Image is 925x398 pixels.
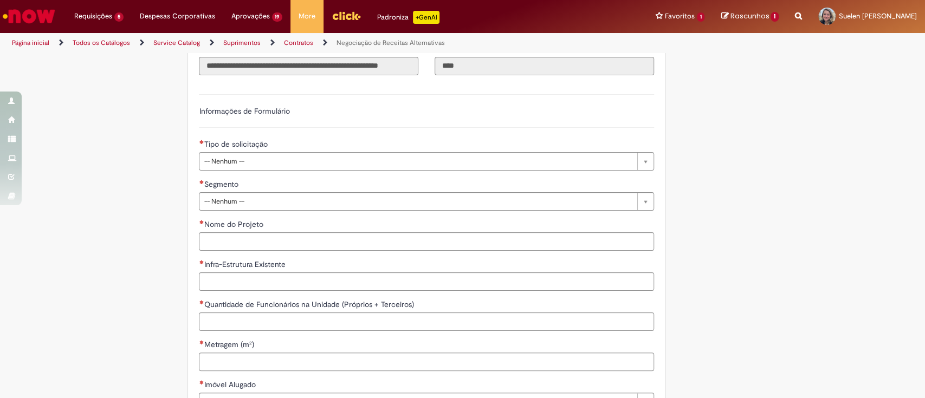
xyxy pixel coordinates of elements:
span: Requisições [74,11,112,22]
span: Tipo de solicitação [204,139,269,149]
a: Service Catalog [153,38,200,47]
input: Metragem (m²) [199,353,654,371]
span: 1 [771,12,779,22]
span: Segmento [204,179,240,189]
ul: Trilhas de página [8,33,609,53]
input: Quantidade de Funcionários na Unidade (Próprios + Terceiros) [199,312,654,331]
span: 5 [114,12,124,22]
span: More [299,11,315,22]
span: Aprovações [231,11,270,22]
span: Necessários [199,220,204,224]
input: Nome do Projeto [199,232,654,251]
span: Quantidade de Funcionários na Unidade (Próprios + Terceiros) [204,299,416,309]
span: Necessários [199,180,204,184]
span: Necessários [199,340,204,344]
span: Necessários [199,260,204,264]
img: ServiceNow [1,5,57,27]
a: Página inicial [12,38,49,47]
input: Código da Unidade [435,57,654,75]
a: Suprimentos [223,38,261,47]
input: Título [199,57,418,75]
span: 1 [697,12,705,22]
img: click_logo_yellow_360x200.png [332,8,361,24]
span: -- Nenhum -- [204,153,632,170]
label: Informações de Formulário [199,106,289,116]
span: Suelen [PERSON_NAME] [839,11,917,21]
span: Somente leitura - Código da Unidade [435,44,501,54]
div: Padroniza [377,11,439,24]
span: -- Nenhum -- [204,193,632,210]
span: Despesas Corporativas [140,11,215,22]
span: Nome do Projeto [204,219,265,229]
p: +GenAi [413,11,439,24]
span: Necessários [199,140,204,144]
span: Infra-Estrutura Existente [204,259,287,269]
span: Metragem (m²) [204,340,256,349]
span: Rascunhos [730,11,769,21]
a: Contratos [284,38,313,47]
span: 19 [272,12,283,22]
span: Favoritos [665,11,695,22]
input: Infra-Estrutura Existente [199,272,654,291]
a: Negociação de Receitas Alternativas [337,38,445,47]
span: Necessários [199,300,204,304]
span: Somente leitura - Título [199,44,220,54]
a: Todos os Catálogos [73,38,130,47]
a: Rascunhos [721,11,779,22]
span: Imóvel Alugado [204,380,257,389]
span: Necessários [199,380,204,384]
